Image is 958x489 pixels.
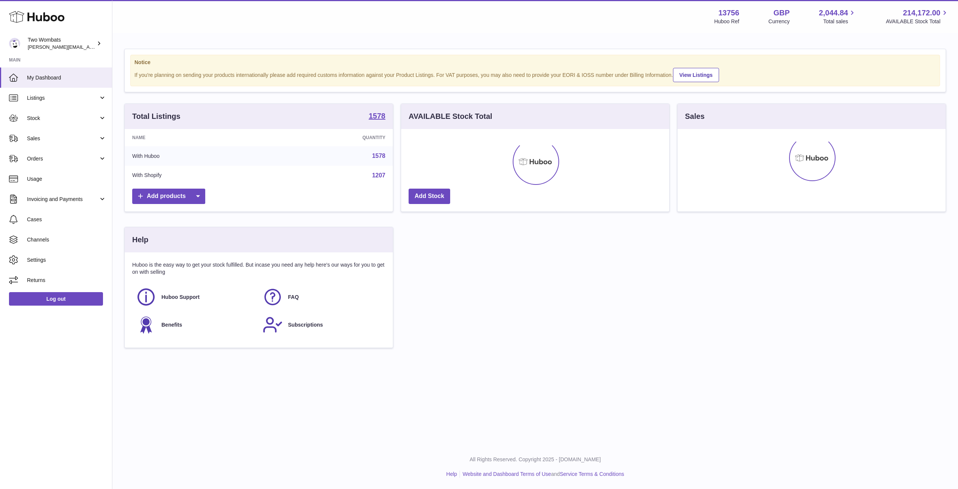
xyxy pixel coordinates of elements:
a: 1207 [372,172,385,178]
h3: AVAILABLE Stock Total [409,111,492,121]
p: Huboo is the easy way to get your stock fulfilled. But incase you need any help here's our ways f... [132,261,385,276]
li: and [460,471,624,478]
a: 1578 [369,112,386,121]
td: With Shopify [125,166,269,185]
a: Huboo Support [136,287,255,307]
a: 1578 [372,153,385,159]
span: Subscriptions [288,321,323,328]
a: View Listings [673,68,719,82]
strong: 13756 [718,8,739,18]
a: Add products [132,189,205,204]
a: Service Terms & Conditions [560,471,624,477]
span: [PERSON_NAME][EMAIL_ADDRESS][PERSON_NAME][DOMAIN_NAME] [28,44,190,50]
span: 2,044.84 [819,8,848,18]
span: FAQ [288,294,299,301]
a: Subscriptions [263,315,382,335]
span: Total sales [823,18,857,25]
span: Invoicing and Payments [27,196,98,203]
span: 214,172.00 [903,8,940,18]
th: Quantity [269,129,393,146]
strong: Notice [134,59,936,66]
div: Currency [768,18,790,25]
span: Sales [27,135,98,142]
span: AVAILABLE Stock Total [886,18,949,25]
a: Add Stock [409,189,450,204]
div: If you're planning on sending your products internationally please add required customs informati... [134,67,936,82]
span: Huboo Support [161,294,200,301]
strong: 1578 [369,112,386,120]
span: Returns [27,277,106,284]
a: FAQ [263,287,382,307]
th: Name [125,129,269,146]
a: Help [446,471,457,477]
span: Listings [27,94,98,102]
a: Website and Dashboard Terms of Use [463,471,551,477]
td: With Huboo [125,146,269,166]
span: My Dashboard [27,74,106,81]
span: Orders [27,155,98,162]
h3: Total Listings [132,111,181,121]
span: Channels [27,236,106,243]
span: Stock [27,115,98,122]
span: Benefits [161,321,182,328]
strong: GBP [773,8,789,18]
a: Log out [9,292,103,306]
span: Usage [27,175,106,183]
div: Two Wombats [28,36,95,51]
div: Huboo Ref [714,18,739,25]
h3: Sales [685,111,704,121]
a: 214,172.00 AVAILABLE Stock Total [886,8,949,25]
a: 2,044.84 Total sales [819,8,857,25]
h3: Help [132,235,148,245]
a: Benefits [136,315,255,335]
img: philip.carroll@twowombats.com [9,38,20,49]
span: Settings [27,256,106,264]
span: Cases [27,216,106,223]
p: All Rights Reserved. Copyright 2025 - [DOMAIN_NAME] [118,456,952,463]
